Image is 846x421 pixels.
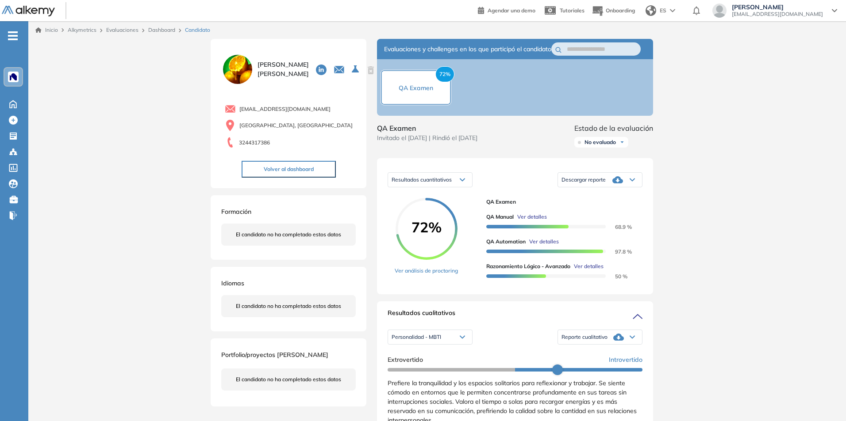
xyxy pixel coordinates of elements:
span: Agendar una demo [488,7,535,14]
span: Tutoriales [560,7,585,14]
span: El candidato no ha completado estos datos [236,375,341,383]
span: Reporte cualitativo [561,334,608,341]
a: Agendar una demo [478,4,535,15]
span: [PERSON_NAME] [732,4,823,11]
span: Razonamiento Lógico - Avanzado [486,262,570,270]
span: [GEOGRAPHIC_DATA], [GEOGRAPHIC_DATA] [239,121,353,129]
button: Ver detalles [570,262,604,270]
img: arrow [670,9,675,12]
span: Descargar reporte [561,176,606,183]
button: Ver detalles [526,238,559,246]
span: Formación [221,208,251,216]
span: [EMAIL_ADDRESS][DOMAIN_NAME] [732,11,823,18]
a: Ver análisis de proctoring [395,267,458,275]
span: El candidato no ha completado estos datos [236,302,341,310]
span: QA Automation [486,238,526,246]
span: 50 % [604,273,627,280]
span: Ver detalles [574,262,604,270]
button: Seleccione la evaluación activa [348,61,364,77]
a: Inicio [35,26,58,34]
span: [PERSON_NAME] [PERSON_NAME] [258,60,309,79]
span: QA Examen [399,84,433,92]
span: QA Examen [486,198,635,206]
img: Logo [2,6,55,17]
img: PROFILE_MENU_LOGO_USER [221,53,254,86]
a: Dashboard [148,27,175,33]
span: Ver detalles [529,238,559,246]
span: Estado de la evaluación [574,123,653,133]
span: QA Manual [486,213,514,221]
span: QA Examen [377,123,477,133]
span: 3244317386 [239,139,270,147]
span: ES [660,7,666,15]
span: Resultados cuantitativos [392,176,452,183]
i: - [8,35,18,37]
span: Personalidad - MBTI [392,334,441,341]
span: Evaluaciones y challenges en los que participó el candidato [384,45,551,54]
span: Onboarding [606,7,635,14]
span: [EMAIL_ADDRESS][DOMAIN_NAME] [239,105,331,113]
span: 97.8 % [604,248,632,255]
button: Ver detalles [514,213,547,221]
img: world [646,5,656,16]
span: Resultados cualitativos [388,308,455,322]
span: Extrovertido [388,355,423,364]
img: Ícono de flecha [619,140,625,145]
a: Evaluaciones [106,27,138,33]
span: Portfolio/proyectos [PERSON_NAME] [221,351,328,359]
span: 72% [396,220,458,234]
span: El candidato no ha completado estos datos [236,231,341,239]
span: Invitado el [DATE] | Rindió el [DATE] [377,133,477,143]
span: 68.9 % [604,224,632,230]
span: Alkymetrics [68,27,96,33]
span: No evaluado [585,139,616,146]
span: Ver detalles [517,213,547,221]
span: Introvertido [609,355,642,364]
span: Idiomas [221,279,244,287]
span: Candidato [185,26,210,34]
img: https://assets.alkemy.org/workspaces/1394/c9baeb50-dbbd-46c2-a7b2-c74a16be862c.png [10,73,17,80]
span: 72% [435,66,454,82]
button: Volver al dashboard [242,161,336,178]
button: Onboarding [592,1,635,20]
